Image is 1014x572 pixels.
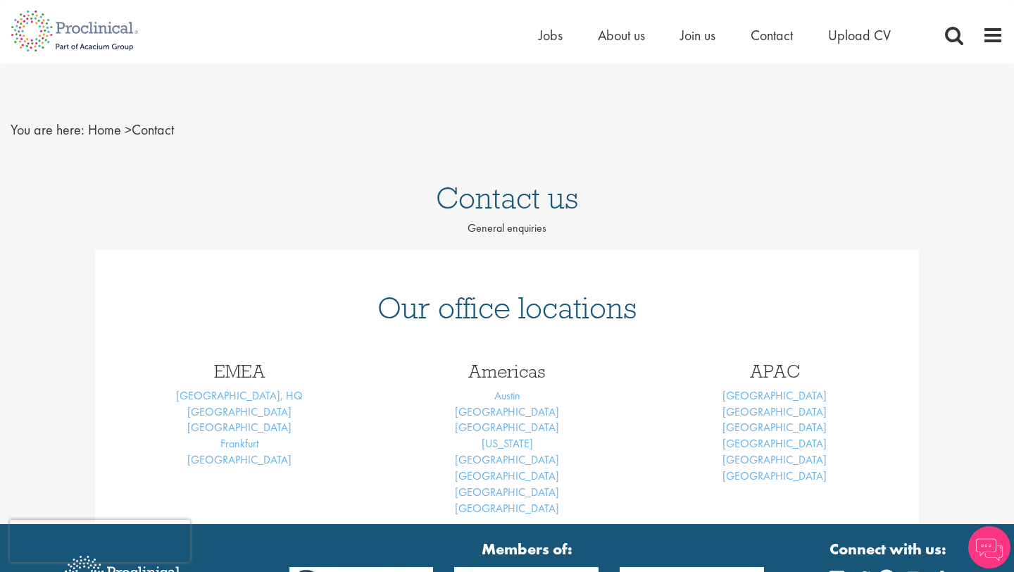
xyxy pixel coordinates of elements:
a: [GEOGRAPHIC_DATA] [722,404,827,419]
span: > [125,120,132,139]
a: Austin [494,388,520,403]
a: [US_STATE] [482,436,533,451]
a: [GEOGRAPHIC_DATA] [455,501,559,516]
a: [GEOGRAPHIC_DATA] [455,468,559,483]
a: breadcrumb link to Home [88,120,121,139]
strong: Members of: [289,538,765,560]
a: [GEOGRAPHIC_DATA] [722,452,827,467]
a: [GEOGRAPHIC_DATA] [722,436,827,451]
a: Jobs [539,26,563,44]
a: [GEOGRAPHIC_DATA] [187,404,292,419]
h1: Our office locations [116,292,898,323]
a: [GEOGRAPHIC_DATA] [722,420,827,435]
span: Contact [88,120,174,139]
a: [GEOGRAPHIC_DATA] [187,420,292,435]
a: [GEOGRAPHIC_DATA] [455,452,559,467]
h3: EMEA [116,362,363,380]
a: [GEOGRAPHIC_DATA] [722,388,827,403]
a: Join us [680,26,715,44]
a: [GEOGRAPHIC_DATA] [455,485,559,499]
h3: APAC [651,362,898,380]
a: Upload CV [828,26,891,44]
a: [GEOGRAPHIC_DATA] [455,420,559,435]
a: Contact [751,26,793,44]
a: [GEOGRAPHIC_DATA] [187,452,292,467]
a: About us [598,26,645,44]
span: You are here: [11,120,84,139]
strong: Connect with us: [830,538,949,560]
a: [GEOGRAPHIC_DATA] [455,404,559,419]
img: Chatbot [968,526,1010,568]
a: [GEOGRAPHIC_DATA], HQ [176,388,303,403]
h3: Americas [384,362,630,380]
a: Frankfurt [220,436,258,451]
a: [GEOGRAPHIC_DATA] [722,468,827,483]
iframe: reCAPTCHA [10,520,190,562]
